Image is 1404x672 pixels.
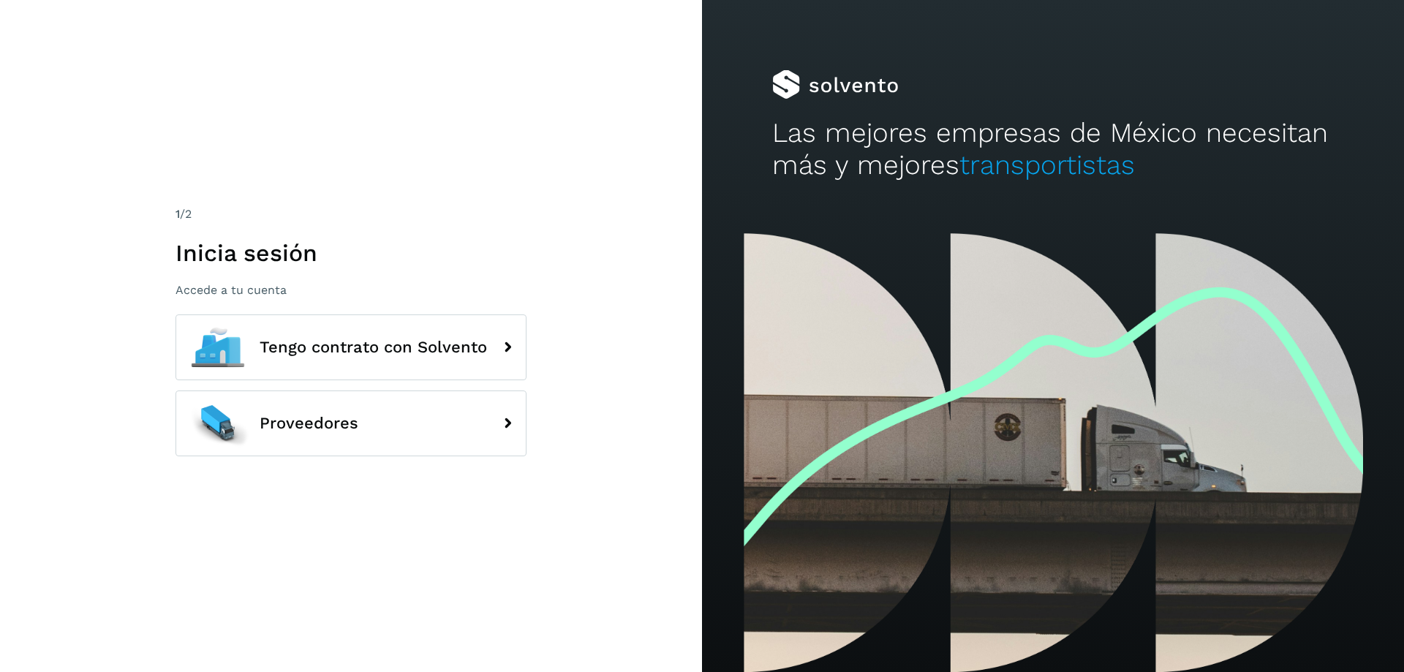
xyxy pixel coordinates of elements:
[772,117,1334,182] h2: Las mejores empresas de México necesitan más y mejores
[260,339,487,356] span: Tengo contrato con Solvento
[175,314,526,380] button: Tengo contrato con Solvento
[175,207,180,221] span: 1
[175,390,526,456] button: Proveedores
[175,283,526,297] p: Accede a tu cuenta
[260,415,358,432] span: Proveedores
[175,205,526,223] div: /2
[959,149,1135,181] span: transportistas
[175,239,526,267] h1: Inicia sesión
